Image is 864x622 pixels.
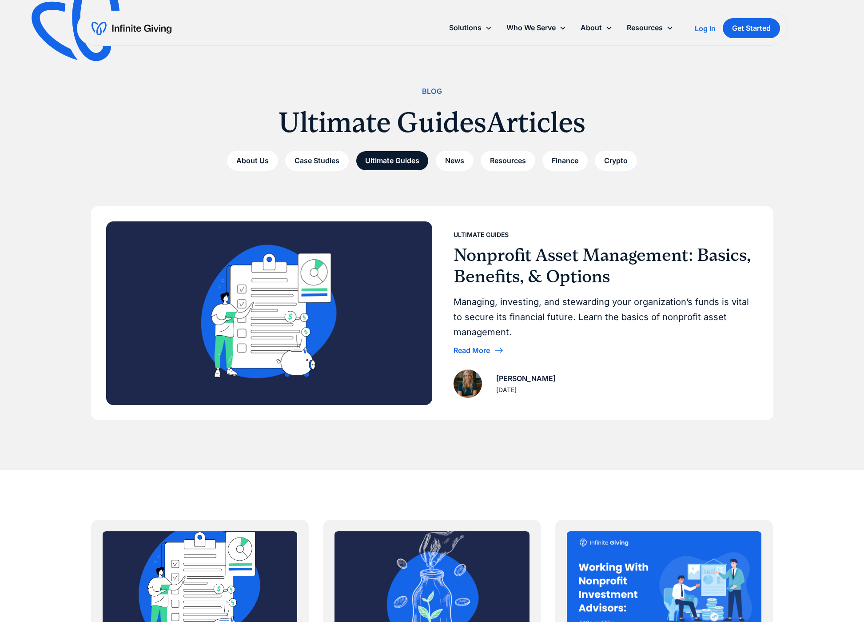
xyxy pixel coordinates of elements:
div: [DATE] [496,385,517,395]
div: Managing, investing, and stewarding your organization’s funds is vital to secure its financial fu... [454,294,751,340]
a: Crypto [595,151,637,171]
div: Who We Serve [499,18,573,37]
div: [PERSON_NAME] [496,373,556,385]
div: About [581,22,602,34]
div: Read More [454,347,490,354]
a: Case Studies [285,151,349,171]
div: Solutions [442,18,499,37]
a: About Us [227,151,278,171]
a: Ultimate GuidesNonprofit Asset Management: Basics, Benefits, & OptionsManaging, investing, and st... [92,207,772,419]
div: Log In [695,25,716,32]
div: About [573,18,620,37]
a: Finance [542,151,588,171]
a: News [436,151,474,171]
div: Ultimate Guides [454,229,509,240]
a: Resources [481,151,535,171]
a: Log In [695,23,716,34]
div: Resources [620,18,681,37]
a: home [92,21,171,36]
a: Ultimate Guides [356,151,429,171]
div: Who We Serve [506,22,556,34]
div: Resources [627,22,663,34]
a: Get Started [723,18,780,38]
h1: Ultimate Guides [279,104,486,140]
h1: Articles [486,104,585,140]
div: Solutions [449,22,482,34]
h3: Nonprofit Asset Management: Basics, Benefits, & Options [454,245,751,287]
div: Blog [422,85,442,97]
